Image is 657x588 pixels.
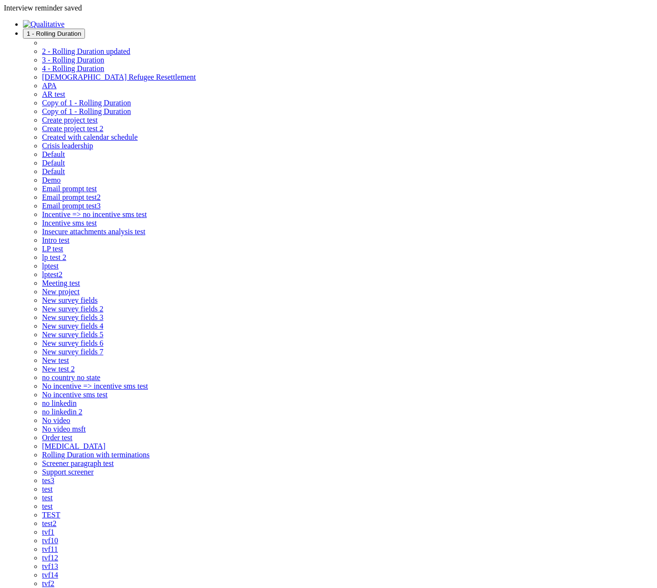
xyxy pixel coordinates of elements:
a: New project [42,288,80,296]
button: 1 - Rolling Duration [23,29,85,39]
span: Incentive sms test [42,219,97,227]
a: no linkedin [42,399,76,407]
a: test2 [42,519,56,527]
a: tvf1 [42,528,54,536]
span: Rolling Duration with terminations [42,451,149,459]
a: Order test [42,433,73,442]
a: lptest2 [42,270,63,279]
a: no country no state [42,373,100,382]
a: Email prompt test [42,185,97,193]
a: New survey fields 3 [42,313,103,321]
a: Insecure attachments analysis test [42,227,145,236]
a: lp test 2 [42,253,66,261]
a: Incentive => no incentive sms test [42,210,147,218]
a: Crisis leadership [42,142,93,150]
span: Default [42,159,65,167]
span: Create project test 2 [42,124,103,133]
a: TEST [42,511,60,519]
span: Intro test [42,236,69,244]
a: New survey fields 6 [42,339,103,347]
a: test [42,485,53,493]
span: Copy of 1 - Rolling Duration [42,107,131,115]
a: LP test [42,245,63,253]
a: AR test [42,90,65,98]
span: No video [42,416,70,424]
a: Created with calendar schedule [42,133,138,141]
a: New survey fields 7 [42,348,103,356]
a: Email prompt test3 [42,202,101,210]
span: Copy of 1 - Rolling Duration [42,99,131,107]
a: 2 - Rolling Duration updated [42,47,130,55]
a: Default [42,150,65,158]
a: lptest [42,262,59,270]
span: APA [42,82,57,90]
a: New test [42,356,69,364]
span: No video msft [42,425,86,433]
a: 3 - Rolling Duration [42,56,104,64]
a: tvf13 [42,562,58,570]
span: 4 - Rolling Duration [42,64,104,72]
a: New survey fields [42,296,97,304]
img: Qualitative [23,20,64,29]
a: test [42,502,53,510]
a: tvf12 [42,554,58,562]
a: no linkedin 2 [42,408,82,416]
span: Create project test [42,116,97,124]
div: Interview reminder saved [4,4,653,12]
a: Email prompt test2 [42,193,101,201]
iframe: Chat Widget [609,542,657,588]
a: Screener paragraph test [42,459,114,467]
a: tvf11 [42,545,58,553]
a: tvf14 [42,571,58,579]
a: No incentive => incentive sms test [42,382,148,390]
a: Default [42,167,65,175]
a: Meeting test [42,279,80,287]
a: No incentive sms test [42,391,107,399]
a: Demo [42,176,61,184]
span: [DEMOGRAPHIC_DATA] Refugee Resettlement [42,73,196,81]
a: New survey fields 2 [42,305,103,313]
a: tvf10 [42,536,58,545]
a: New survey fields 4 [42,322,103,330]
a: [MEDICAL_DATA] [42,442,106,450]
span: test [42,494,53,502]
a: New survey fields 5 [42,330,103,339]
